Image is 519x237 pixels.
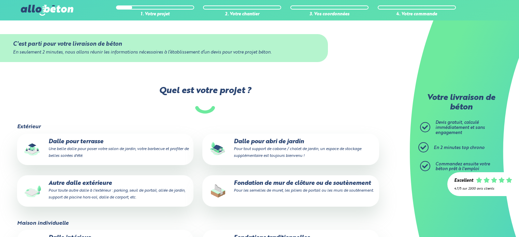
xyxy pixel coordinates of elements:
[422,93,500,112] p: Votre livraison de béton
[16,86,393,114] label: Quel est votre projet ?
[435,120,485,135] span: Devis gratuit, calculé immédiatement et sans engagement
[290,12,369,17] div: 3. Vos coordonnées
[22,138,189,159] p: Dalle pour terrasse
[434,146,485,150] span: En 2 minutes top chrono
[454,178,473,183] div: Excellent
[203,12,281,17] div: 2. Votre chantier
[13,41,315,47] div: C'est parti pour votre livraison de béton
[378,12,456,17] div: 4. Votre commande
[207,180,374,194] p: Fondation de mur de clôture ou de soutènement
[21,5,73,16] img: allobéton
[234,147,361,158] small: Pour tout support de cabane / chalet de jardin, un espace de stockage supplémentaire est toujours...
[458,210,511,229] iframe: Help widget launcher
[22,138,44,160] img: final_use.values.terrace
[48,189,185,199] small: Pour toute autre dalle à l'extérieur : parking, seuil de portail, allée de jardin, support de pis...
[17,124,41,130] legend: Extérieur
[207,138,374,159] p: Dalle pour abri de jardin
[234,189,374,193] small: Pour les semelles de muret, les piliers de portail ou les murs de soutènement.
[17,220,69,226] legend: Maison individuelle
[454,187,512,191] div: 4.7/5 sur 2300 avis clients
[116,12,194,17] div: 1. Votre projet
[22,180,189,201] p: Autre dalle extérieure
[207,138,229,160] img: final_use.values.garden_shed
[207,180,229,202] img: final_use.values.closing_wall_fundation
[22,180,44,202] img: final_use.values.outside_slab
[13,50,315,55] div: En seulement 2 minutes, nous allons réunir les informations nécessaires à l’établissement d’un de...
[435,162,490,172] span: Commandez ensuite votre béton prêt à l'emploi
[48,147,189,158] small: Une belle dalle pour poser votre salon de jardin, votre barbecue et profiter de belles soirées d'...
